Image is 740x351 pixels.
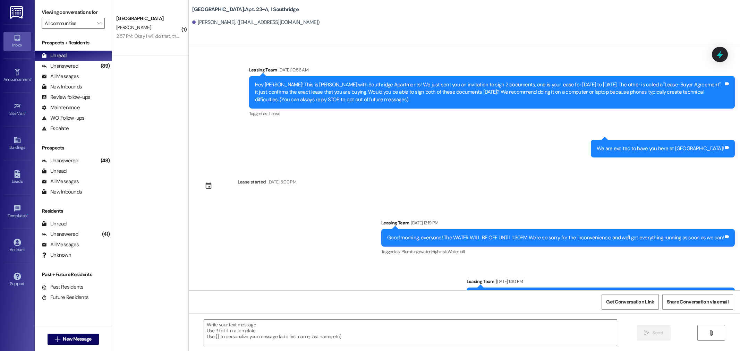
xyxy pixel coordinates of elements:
a: Site Visit • [3,100,31,119]
div: Residents [35,207,112,215]
div: We are excited to have you here at [GEOGRAPHIC_DATA]! [597,145,724,152]
div: [DATE] 10:56 AM [277,66,308,74]
div: Unread [42,220,67,228]
div: All Messages [42,241,79,248]
div: Maintenance [42,104,80,111]
label: Viewing conversations for [42,7,105,18]
a: Leads [3,168,31,187]
div: New Inbounds [42,188,82,196]
div: Unread [42,168,67,175]
div: [DATE] 1:30 PM [494,278,523,285]
div: Review follow-ups [42,94,90,101]
button: Share Conversation via email [662,294,733,310]
div: [DATE] 12:19 PM [409,219,438,226]
div: New Inbounds [42,83,82,91]
span: High risk , [431,249,448,255]
i:  [708,330,714,336]
div: Lease started [238,178,266,186]
span: Plumbing/water , [401,249,431,255]
input: All communities [45,18,94,29]
div: Future Residents [42,294,88,301]
span: Share Conversation via email [667,298,729,306]
span: • [25,110,26,115]
div: Unanswered [42,231,78,238]
span: • [27,212,28,217]
a: Templates • [3,203,31,221]
a: Support [3,271,31,289]
b: [GEOGRAPHIC_DATA]: Apt. 23~A, 1 Southridge [192,6,299,13]
div: (48) [99,155,112,166]
span: Water bill [448,249,465,255]
img: ResiDesk Logo [10,6,24,19]
div: (89) [99,61,112,71]
span: • [31,76,32,81]
div: Leasing Team [249,66,735,76]
button: New Message [48,334,99,345]
div: Unanswered [42,62,78,70]
button: Send [637,325,671,341]
div: Tagged as: [381,247,735,257]
div: 2:57 PM: Okay I will do that, thanks!! [116,33,188,39]
i:  [97,20,101,26]
div: [PERSON_NAME]. ([EMAIL_ADDRESS][DOMAIN_NAME]) [192,19,320,26]
div: Escalate [42,125,69,132]
i:  [55,336,60,342]
div: Hey [PERSON_NAME]! This is [PERSON_NAME] with Southridge Apartments! We just sent you an invitati... [255,81,724,103]
div: Good morning, everyone! The WATER WILL BE OFF UNTIL 1:30PM We're so sorry for the inconvenience, ... [387,234,724,241]
div: Prospects + Residents [35,39,112,46]
a: Account [3,237,31,255]
div: Unknown [42,251,71,259]
div: Unread [42,52,67,59]
div: Unanswered [42,157,78,164]
div: All Messages [42,178,79,185]
span: New Message [63,335,91,343]
div: (41) [100,229,112,240]
div: Tagged as: [249,109,735,119]
div: [DATE] 5:00 PM [266,178,296,186]
div: Past Residents [42,283,84,291]
div: All Messages [42,73,79,80]
i:  [644,330,649,336]
div: [GEOGRAPHIC_DATA] [116,15,180,22]
a: Buildings [3,134,31,153]
div: Leasing Team [381,219,735,229]
div: Prospects [35,144,112,152]
span: Get Conversation Link [606,298,654,306]
button: Get Conversation Link [602,294,658,310]
span: Lease [269,111,280,117]
span: [PERSON_NAME] [116,24,151,31]
a: Inbox [3,32,31,51]
span: Send [652,329,663,336]
div: Past + Future Residents [35,271,112,278]
div: Leasing Team [467,278,735,288]
div: WO Follow-ups [42,114,84,122]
